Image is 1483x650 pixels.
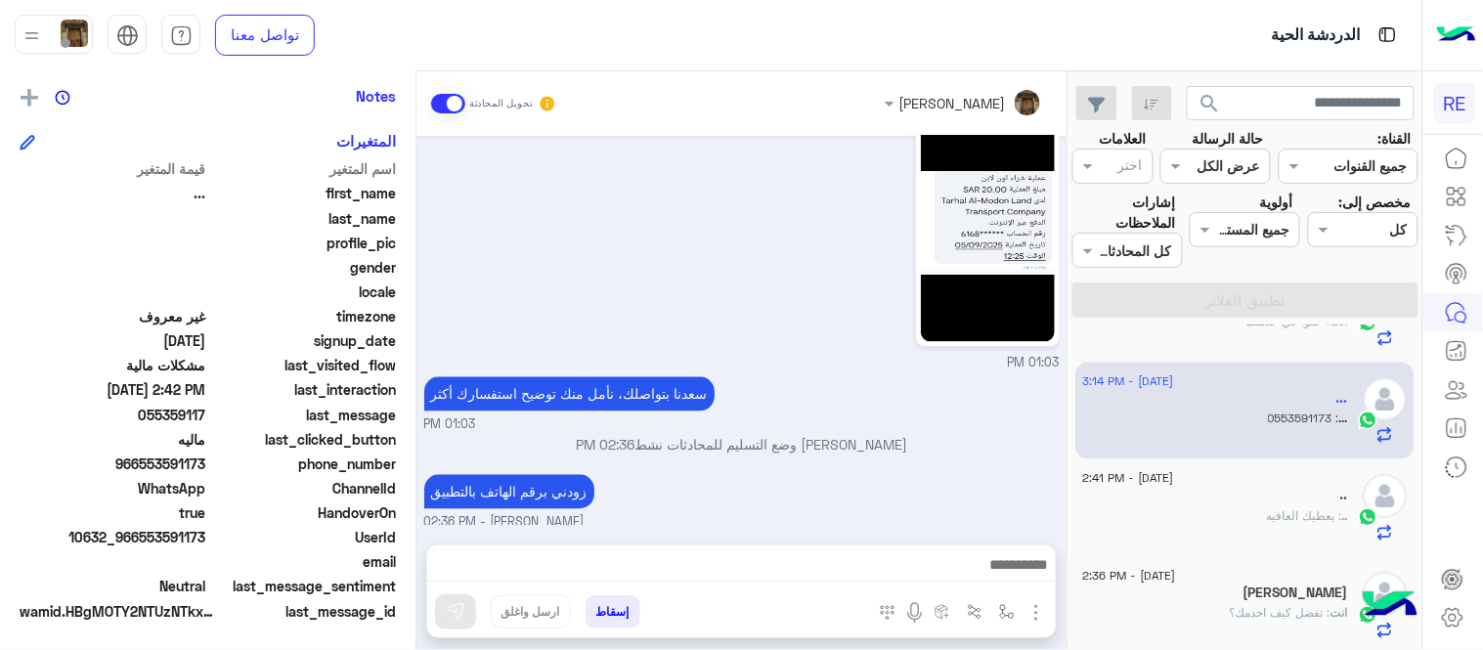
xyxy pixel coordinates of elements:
span: غير معروف [20,306,206,326]
p: 5/9/2025, 2:36 PM [424,475,594,509]
img: select flow [999,604,1015,620]
p: [PERSON_NAME] وضع التسليم للمحادثات نشط [424,435,1060,455]
img: notes [55,90,70,106]
span: ... [1340,411,1349,425]
span: قيمة المتغير [20,158,206,179]
span: email [210,551,397,572]
button: ارسل واغلق [491,595,571,628]
span: 0553591173 [1269,411,1340,425]
span: اسم المتغير [210,158,397,179]
a: tab [161,15,200,56]
img: send voice note [903,601,927,625]
a: تواصل معنا [215,15,315,56]
img: tab [116,24,139,47]
label: حالة الرسالة [1193,128,1264,149]
img: defaultAdmin.png [1364,377,1408,421]
span: انت [1331,605,1349,620]
span: null [20,282,206,302]
span: search [1199,92,1222,115]
span: signup_date [210,330,397,351]
h6: Notes [356,87,396,105]
small: تحويل المحادثة [469,96,534,111]
button: create order [927,595,959,628]
span: first_name [210,183,397,203]
label: إشارات الملاحظات [1072,192,1176,234]
img: WhatsApp [1359,411,1378,430]
h5: ... [1337,390,1349,407]
span: .. [1343,508,1349,523]
img: WhatsApp [1359,507,1378,527]
label: العلامات [1099,128,1146,149]
img: Trigger scenario [967,604,982,620]
span: 10632_966553591173 [20,527,206,547]
span: 966553591173 [20,454,206,474]
img: Logo [1437,15,1476,56]
span: تفضل كيف اخدمك؟ [1231,605,1331,620]
span: last_message_id [219,601,396,622]
img: tab [1375,22,1400,47]
span: 0 [20,576,206,596]
p: الدردشة الحية [1272,22,1361,49]
span: يعطيك العافيه [1268,508,1343,523]
span: 2025-09-05T11:42:56.981Z [20,379,206,400]
span: 01:03 PM [1008,356,1060,370]
h6: المتغيرات [336,132,396,150]
span: timezone [210,306,397,326]
span: 2 [20,478,206,498]
img: profile [20,23,44,48]
span: [DATE] - 2:41 PM [1083,469,1174,487]
label: مخصص إلى: [1338,192,1411,212]
button: select flow [991,595,1024,628]
span: UserId [210,527,397,547]
span: ... [20,183,206,203]
h5: Mohamed Hassan [1244,585,1349,601]
button: search [1187,86,1235,128]
span: null [20,257,206,278]
span: profile_pic [210,233,397,253]
img: add [21,89,38,107]
span: [DATE] - 3:14 PM [1083,372,1174,390]
span: 02:36 PM [576,437,634,454]
span: انت [1331,314,1349,328]
span: ماليه [20,429,206,450]
span: HandoverOn [210,502,397,523]
img: make a call [880,605,895,621]
img: hulul-logo.png [1356,572,1424,640]
img: 790399273480107.jpg [921,105,1055,342]
span: null [20,551,206,572]
span: phone_number [210,454,397,474]
span: last_name [210,208,397,229]
img: send attachment [1025,601,1048,625]
span: 2024-04-17T16:50:31.472Z [20,330,206,351]
button: تطبيق الفلاتر [1072,282,1418,318]
img: defaultAdmin.png [1364,474,1408,518]
span: last_visited_flow [210,355,397,375]
label: أولوية [1260,192,1293,212]
button: Trigger scenario [959,595,991,628]
span: last_message [210,405,397,425]
span: مشكلات مالية [20,355,206,375]
div: اختر [1118,154,1146,180]
button: إسقاط [586,595,640,628]
p: 5/9/2025, 1:03 PM [424,377,715,412]
span: wamid.HBgMOTY2NTUzNTkxMTczFQIAEhggQUNDQzBDQjE3RDU0QkZEN0REQjNFQTAwQ0U4RjA4QjAA [20,601,215,622]
span: ChannelId [210,478,397,498]
label: القناة: [1377,128,1411,149]
span: gender [210,257,397,278]
img: create order [935,604,950,620]
span: last_message_sentiment [210,576,397,596]
h5: .. [1341,487,1349,503]
span: last_clicked_button [210,429,397,450]
span: true [20,502,206,523]
span: [PERSON_NAME] - 02:36 PM [424,514,585,533]
div: RE [1434,82,1476,124]
span: last_interaction [210,379,397,400]
span: 055359117 [20,405,206,425]
img: tab [170,24,193,47]
img: userImage [61,20,88,47]
img: send message [446,602,465,622]
span: [DATE] - 2:36 PM [1083,567,1176,585]
span: عفوا في خدمتك [1247,314,1331,328]
span: 01:03 PM [424,416,476,435]
span: locale [210,282,397,302]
